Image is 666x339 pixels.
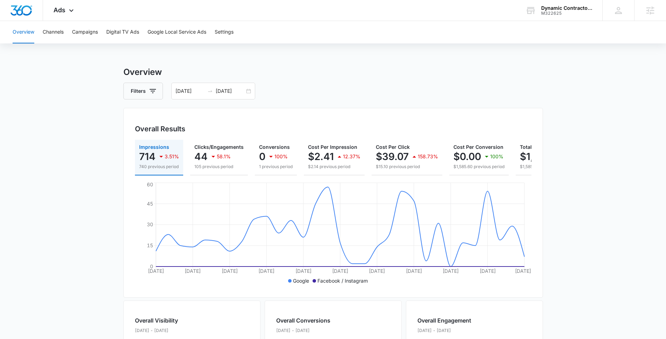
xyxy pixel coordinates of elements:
[139,144,169,150] span: Impressions
[258,268,274,274] tspan: [DATE]
[308,151,334,162] p: $2.41
[520,151,562,162] p: $1,719.10
[515,268,531,274] tspan: [DATE]
[479,268,495,274] tspan: [DATE]
[147,221,153,227] tspan: 30
[185,268,201,274] tspan: [DATE]
[216,87,245,95] input: End date
[139,151,156,162] p: 714
[72,21,98,43] button: Campaigns
[453,164,504,170] p: $1,585.60 previous period
[443,268,459,274] tspan: [DATE]
[259,151,265,162] p: 0
[147,201,153,207] tspan: 45
[148,268,164,274] tspan: [DATE]
[520,144,549,150] span: Total Spend
[217,154,231,159] p: 58.1%
[417,327,471,334] p: [DATE] - [DATE]
[453,144,503,150] span: Cost Per Conversion
[376,144,410,150] span: Cost Per Click
[148,21,206,43] button: Google Local Service Ads
[317,277,368,284] p: Facebook / Instagram
[406,268,422,274] tspan: [DATE]
[194,164,244,170] p: 105 previous period
[135,124,185,134] h3: Overall Results
[274,154,288,159] p: 100%
[165,154,179,159] p: 3.51%
[123,83,163,99] button: Filters
[418,154,438,159] p: 158.73%
[106,21,139,43] button: Digital TV Ads
[520,164,587,170] p: $1,585.60 previous period
[147,181,153,187] tspan: 60
[139,164,179,170] p: 740 previous period
[453,151,481,162] p: $0.00
[147,242,153,248] tspan: 15
[194,144,244,150] span: Clicks/Engagements
[194,151,208,162] p: 44
[123,66,543,78] h3: Overview
[308,164,360,170] p: $2.14 previous period
[53,6,65,14] span: Ads
[135,316,179,325] h2: Overall Visibility
[295,268,311,274] tspan: [DATE]
[276,327,330,334] p: [DATE] - [DATE]
[541,5,592,11] div: account name
[332,268,348,274] tspan: [DATE]
[215,21,234,43] button: Settings
[308,144,357,150] span: Cost Per Impression
[207,88,213,94] span: swap-right
[150,263,153,269] tspan: 0
[135,327,179,334] p: [DATE] - [DATE]
[376,164,438,170] p: $15.10 previous period
[13,21,34,43] button: Overview
[207,88,213,94] span: to
[343,154,360,159] p: 12.37%
[490,154,503,159] p: 100%
[276,316,330,325] h2: Overall Conversions
[541,11,592,16] div: account id
[259,164,293,170] p: 1 previous period
[293,277,309,284] p: Google
[221,268,237,274] tspan: [DATE]
[369,268,385,274] tspan: [DATE]
[43,21,64,43] button: Channels
[376,151,409,162] p: $39.07
[176,87,205,95] input: Start date
[259,144,290,150] span: Conversions
[417,316,471,325] h2: Overall Engagement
